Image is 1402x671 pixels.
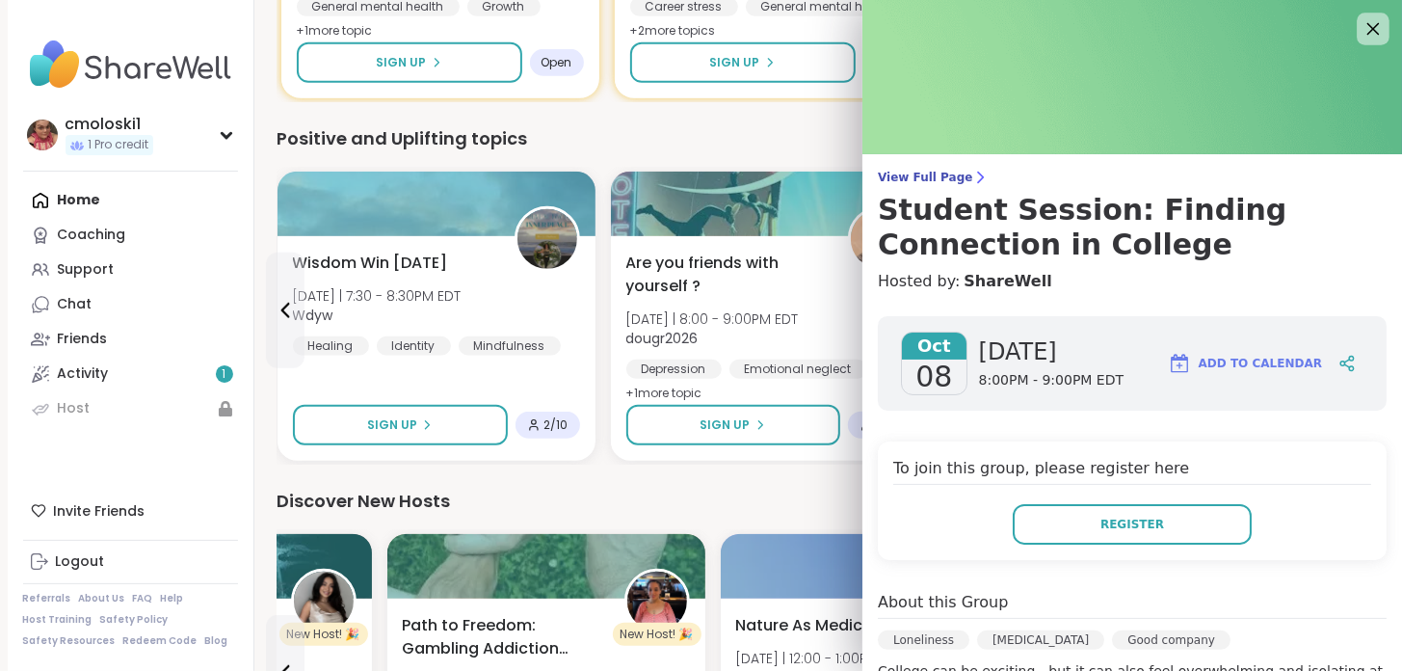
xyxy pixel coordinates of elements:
[915,360,952,394] span: 08
[23,391,238,426] a: Host
[878,193,1387,262] h3: Student Session: Finding Connection in College
[58,364,109,384] div: Activity
[736,649,907,668] span: [DATE] | 12:00 - 1:00PM EDT
[293,286,462,306] span: [DATE] | 7:30 - 8:30PM EDT
[729,360,867,379] div: Emotional neglect
[23,613,93,627] a: Host Training
[626,329,699,348] b: dougr2026
[293,336,369,356] div: Healing
[977,631,1104,650] div: [MEDICAL_DATA]
[626,309,799,329] span: [DATE] | 8:00 - 9:00PM EDT
[278,488,1372,515] div: Discover New Hosts
[878,170,1387,262] a: View Full PageStudent Session: Finding Connection in College
[27,120,58,150] img: cmoloski1
[377,54,427,71] span: Sign Up
[294,572,354,631] img: iamanakeily
[377,336,451,356] div: Identity
[878,170,1387,185] span: View Full Page
[293,306,333,325] b: Wdyw
[297,42,522,83] button: Sign Up
[100,613,169,627] a: Safety Policy
[1199,355,1322,372] span: Add to Calendar
[627,572,687,631] img: Msyavi
[23,634,116,648] a: Safety Resources
[544,417,569,433] span: 2 / 10
[701,416,751,434] span: Sign Up
[223,366,226,383] span: 1
[293,405,508,445] button: Sign Up
[517,209,577,269] img: Wdyw
[58,295,93,314] div: Chat
[293,252,448,275] span: Wisdom Win [DATE]
[851,209,911,269] img: dougr2026
[58,226,126,245] div: Coaching
[23,322,238,357] a: Friends
[626,360,722,379] div: Depression
[1159,340,1331,387] button: Add to Calendar
[58,260,115,280] div: Support
[23,253,238,287] a: Support
[878,631,969,650] div: Loneliness
[23,545,238,579] a: Logout
[626,252,827,298] span: Are you friends with yourself ?
[878,591,1008,614] h4: About this Group
[89,137,149,153] span: 1 Pro credit
[279,623,368,646] div: New Host! 🎉
[630,42,856,83] button: Sign Up
[58,330,108,349] div: Friends
[367,416,417,434] span: Sign Up
[278,125,1372,152] div: Positive and Uplifting topics
[1168,352,1191,375] img: ShareWell Logomark
[123,634,198,648] a: Redeem Code
[542,55,572,70] span: Open
[893,457,1371,485] h4: To join this group, please register here
[902,333,966,360] span: Oct
[23,287,238,322] a: Chat
[613,623,701,646] div: New Host! 🎉
[79,592,125,605] a: About Us
[66,114,153,135] div: cmoloski1
[626,405,840,445] button: Sign Up
[1013,504,1252,545] button: Register
[58,399,91,418] div: Host
[161,592,184,605] a: Help
[133,592,153,605] a: FAQ
[1112,631,1230,650] div: Good company
[710,54,760,71] span: Sign Up
[23,31,238,98] img: ShareWell Nav Logo
[979,336,1124,367] span: [DATE]
[23,357,238,391] a: Activity1
[23,494,238,528] div: Invite Friends
[1100,516,1164,533] span: Register
[23,218,238,253] a: Coaching
[459,336,561,356] div: Mindfulness
[56,552,105,572] div: Logout
[403,614,603,660] span: Path to Freedom: Gambling Addiction support group
[964,270,1051,293] a: ShareWell
[23,592,71,605] a: Referrals
[878,270,1387,293] h4: Hosted by:
[736,614,886,637] span: Nature As Medicine
[979,371,1124,390] span: 8:00PM - 9:00PM EDT
[205,634,228,648] a: Blog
